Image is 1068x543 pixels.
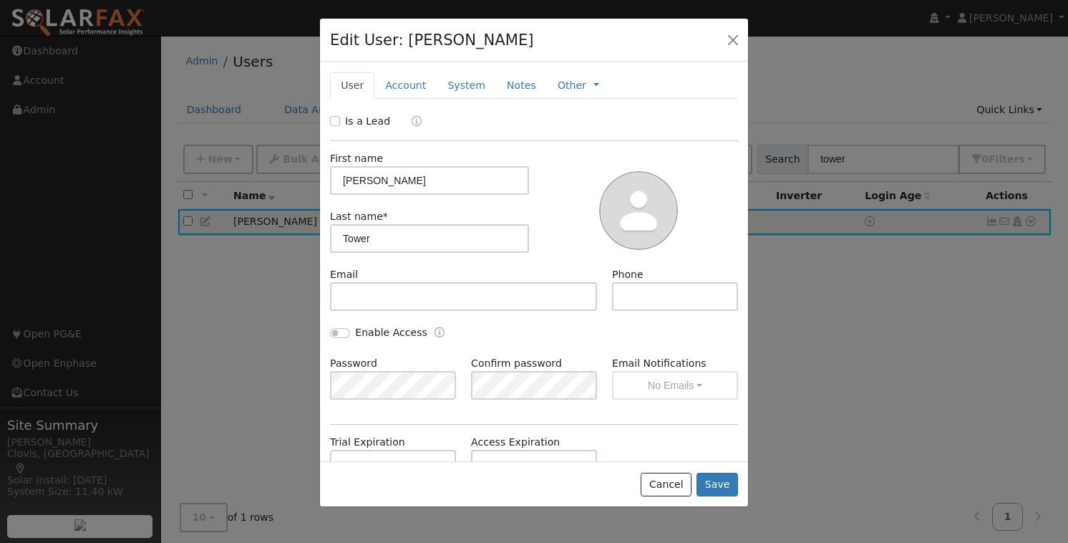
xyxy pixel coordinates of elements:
[401,114,422,130] a: Lead
[437,72,496,99] a: System
[471,356,562,371] label: Confirm password
[330,435,405,450] label: Trial Expiration
[471,435,560,450] label: Access Expiration
[496,72,547,99] a: Notes
[383,211,388,222] span: Required
[330,356,377,371] label: Password
[612,267,644,282] label: Phone
[355,325,427,340] label: Enable Access
[558,78,586,93] a: Other
[641,473,691,497] button: Cancel
[330,29,534,52] h4: Edit User: [PERSON_NAME]
[696,473,738,497] button: Save
[345,114,390,129] label: Is a Lead
[330,209,388,224] label: Last name
[374,72,437,99] a: Account
[435,325,445,342] a: Enable Access
[330,151,383,166] label: First name
[612,356,738,371] label: Email Notifications
[330,116,340,126] input: Is a Lead
[330,72,374,99] a: User
[330,267,358,282] label: Email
